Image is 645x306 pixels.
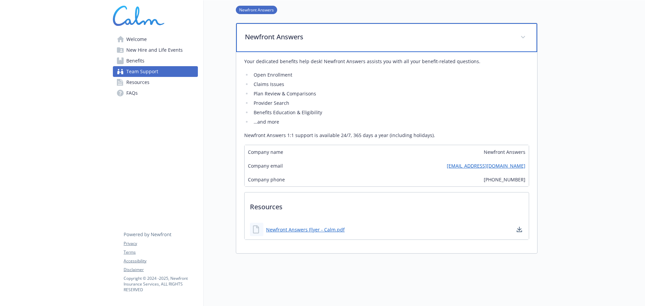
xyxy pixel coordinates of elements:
[244,57,529,65] p: Your dedicated benefits help desk! Newfront Answers assists you with all your benefit-related que...
[245,32,512,42] p: Newfront Answers
[124,258,198,264] a: Accessibility
[236,6,277,13] a: Newfront Answers
[252,108,529,117] li: Benefits Education & Eligibility
[252,71,529,79] li: Open Enrollment
[124,241,198,247] a: Privacy
[245,192,529,217] p: Resources
[124,275,198,293] p: Copyright © 2024 - 2025 , Newfront Insurance Services, ALL RIGHTS RESERVED
[252,99,529,107] li: Provider Search
[113,66,198,77] a: Team Support
[113,45,198,55] a: New Hire and Life Events
[126,66,158,77] span: Team Support
[236,52,537,253] div: Newfront Answers
[124,267,198,273] a: Disclaimer
[126,77,149,88] span: Resources
[266,226,345,233] a: Newfront Answers Flyer - Calm.pdf
[252,118,529,126] li: …and more
[248,148,283,156] span: Company name
[244,131,529,139] p: Newfront Answers 1:1 support is available 24/7, 365 days a year (including holidays).
[126,88,138,98] span: FAQs
[113,77,198,88] a: Resources
[252,90,529,98] li: Plan Review & Comparisons
[248,176,285,183] span: Company phone
[126,55,144,66] span: Benefits
[126,45,183,55] span: New Hire and Life Events
[113,88,198,98] a: FAQs
[484,148,525,156] span: Newfront Answers
[236,23,537,52] div: Newfront Answers
[124,249,198,255] a: Terms
[113,55,198,66] a: Benefits
[252,80,529,88] li: Claims Issues
[126,34,147,45] span: Welcome
[484,176,525,183] span: [PHONE_NUMBER]
[447,162,525,169] a: [EMAIL_ADDRESS][DOMAIN_NAME]
[248,162,283,169] span: Company email
[113,34,198,45] a: Welcome
[515,225,523,233] a: download document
